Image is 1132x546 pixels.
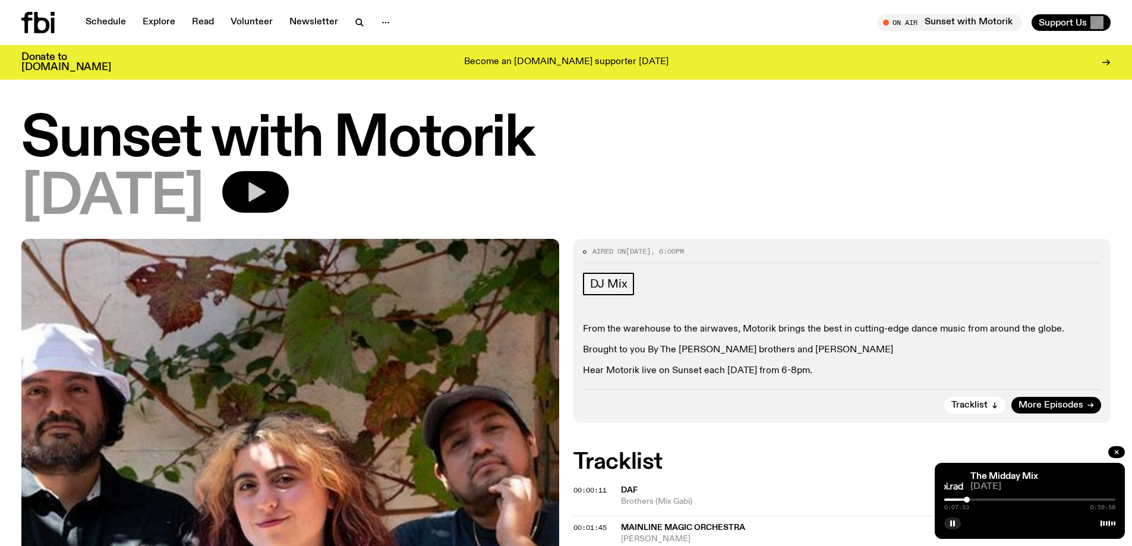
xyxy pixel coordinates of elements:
[590,277,628,291] span: DJ Mix
[573,487,607,494] button: 00:00:11
[464,57,669,68] p: Become an [DOMAIN_NAME] supporter [DATE]
[970,482,1115,491] span: [DATE]
[1032,14,1111,31] button: Support Us
[78,14,133,31] a: Schedule
[573,452,1111,473] h2: Tracklist
[135,14,182,31] a: Explore
[583,365,1102,377] p: Hear Motorik live on Sunset each [DATE] from 6-8pm.
[1039,17,1087,28] span: Support Us
[944,504,969,510] span: 0:07:53
[583,345,1102,356] p: Brought to you By The [PERSON_NAME] brothers and [PERSON_NAME]
[621,496,1111,507] span: Brothers (Mix Gabi)
[621,523,745,532] span: Mainline Magic Orchestra
[651,247,684,256] span: , 6:00pm
[573,523,607,532] span: 00:01:45
[573,525,607,531] button: 00:01:45
[1090,504,1115,510] span: 0:59:58
[621,534,1111,545] span: [PERSON_NAME]
[21,52,111,72] h3: Donate to [DOMAIN_NAME]
[970,472,1038,481] a: The Midday Mix
[1011,397,1101,414] a: More Episodes
[626,247,651,256] span: [DATE]
[223,14,280,31] a: Volunteer
[185,14,221,31] a: Read
[573,485,607,495] span: 00:00:11
[877,14,1022,31] button: On AirSunset with Motorik
[21,113,1111,166] h1: Sunset with Motorik
[583,273,635,295] a: DJ Mix
[282,14,345,31] a: Newsletter
[583,324,1102,335] p: From the warehouse to the airwaves, Motorik brings the best in cutting-edge dance music from arou...
[592,247,626,256] span: Aired on
[621,486,638,494] span: DAF
[21,171,203,225] span: [DATE]
[1019,401,1083,410] span: More Episodes
[944,397,1005,414] button: Tracklist
[951,401,988,410] span: Tracklist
